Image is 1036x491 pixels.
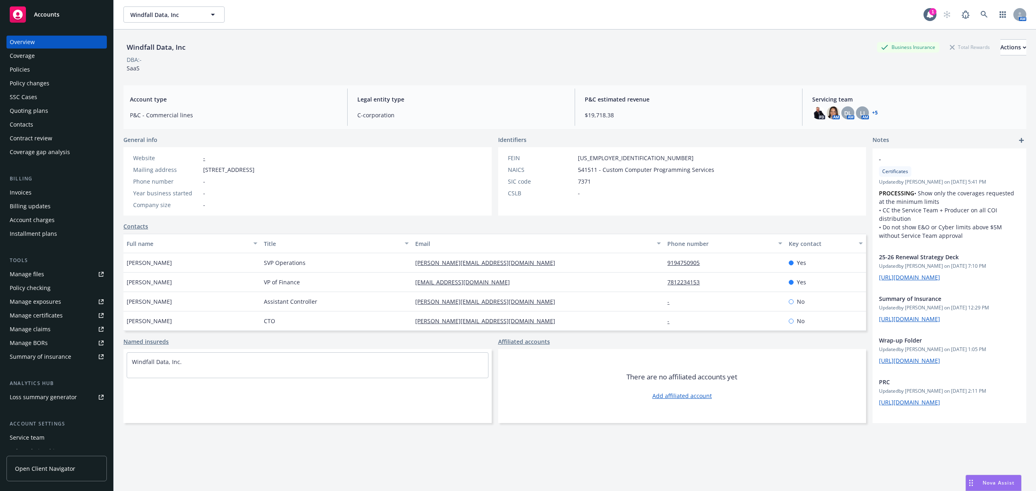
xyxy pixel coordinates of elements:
[6,146,107,159] a: Coverage gap analysis
[130,95,338,104] span: Account type
[860,109,865,117] span: LI
[133,189,200,197] div: Year business started
[264,239,400,248] div: Title
[6,91,107,104] a: SSC Cases
[873,148,1026,246] div: -CertificatesUpdatedby [PERSON_NAME] on [DATE] 5:41 PMPROCESSING• Show only the coverages request...
[1000,40,1026,55] div: Actions
[10,200,51,213] div: Billing updates
[508,165,575,174] div: NAICS
[10,132,52,145] div: Contract review
[10,91,37,104] div: SSC Cases
[34,11,59,18] span: Accounts
[812,106,825,119] img: photo
[844,109,851,117] span: DL
[133,154,200,162] div: Website
[123,337,169,346] a: Named insureds
[6,200,107,213] a: Billing updates
[203,177,205,186] span: -
[879,189,914,197] strong: PROCESSING
[652,392,712,400] a: Add affiliated account
[127,64,140,72] span: SaaS
[879,357,940,364] a: [URL][DOMAIN_NAME]
[877,42,939,52] div: Business Insurance
[879,387,1020,395] span: Updated by [PERSON_NAME] on [DATE] 2:11 PM
[10,281,51,294] div: Policy checking
[946,42,994,52] div: Total Rewards
[578,154,694,162] span: [US_EMPLOYER_IDENTIFICATION_NUMBER]
[133,177,200,186] div: Phone number
[873,135,889,145] span: Notes
[929,8,936,15] div: 1
[879,294,999,303] span: Summary of Insurance
[10,350,71,363] div: Summary of insurance
[1017,135,1026,145] a: add
[203,165,255,174] span: [STREET_ADDRESS]
[10,118,33,131] div: Contacts
[415,278,516,286] a: [EMAIL_ADDRESS][DOMAIN_NAME]
[797,297,805,306] span: No
[123,222,148,231] a: Contacts
[10,445,61,458] div: Sales relationships
[6,431,107,444] a: Service team
[6,175,107,183] div: Billing
[873,288,1026,330] div: Summary of InsuranceUpdatedby [PERSON_NAME] on [DATE] 12:29 PM[URL][DOMAIN_NAME]
[667,259,706,267] a: 9194750905
[127,317,172,325] span: [PERSON_NAME]
[133,165,200,174] div: Mailing address
[789,239,854,248] div: Key contact
[879,346,1020,353] span: Updated by [PERSON_NAME] on [DATE] 1:05 PM
[578,189,580,197] span: -
[264,297,317,306] span: Assistant Controller
[10,227,57,240] div: Installment plans
[966,475,976,491] div: Drag to move
[261,234,412,253] button: Title
[6,379,107,387] div: Analytics hub
[10,431,45,444] div: Service team
[123,42,189,53] div: Windfall Data, Inc
[6,36,107,49] a: Overview
[415,298,562,305] a: [PERSON_NAME][EMAIL_ADDRESS][DOMAIN_NAME]
[939,6,955,23] a: Start snowing
[10,309,63,322] div: Manage certificates
[6,132,107,145] a: Contract review
[203,189,205,197] span: -
[10,104,48,117] div: Quoting plans
[10,337,48,349] div: Manage BORs
[879,253,999,261] span: 25-26 Renewal Strategy Deck
[785,234,866,253] button: Key contact
[6,295,107,308] a: Manage exposures
[873,371,1026,413] div: PRCUpdatedby [PERSON_NAME] on [DATE] 2:11 PM[URL][DOMAIN_NAME]
[10,77,49,90] div: Policy changes
[127,55,142,64] div: DBA: -
[667,298,676,305] a: -
[6,3,107,26] a: Accounts
[264,258,306,267] span: SVP Operations
[6,49,107,62] a: Coverage
[6,63,107,76] a: Policies
[264,317,275,325] span: CTO
[10,146,70,159] div: Coverage gap analysis
[415,239,652,248] div: Email
[123,135,157,144] span: General info
[6,350,107,363] a: Summary of insurance
[357,111,565,119] span: C-corporation
[130,111,338,119] span: P&C - Commercial lines
[6,256,107,265] div: Tools
[879,273,940,281] a: [URL][DOMAIN_NAME]
[412,234,664,253] button: Email
[976,6,992,23] a: Search
[879,398,940,406] a: [URL][DOMAIN_NAME]
[264,278,300,286] span: VP of Finance
[578,177,591,186] span: 7371
[10,295,61,308] div: Manage exposures
[1000,39,1026,55] button: Actions
[123,234,261,253] button: Full name
[203,154,205,162] a: -
[667,278,706,286] a: 7812234153
[10,186,32,199] div: Invoices
[127,258,172,267] span: [PERSON_NAME]
[626,372,737,382] span: There are no affiliated accounts yet
[667,239,773,248] div: Phone number
[879,178,1020,186] span: Updated by [PERSON_NAME] on [DATE] 5:41 PM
